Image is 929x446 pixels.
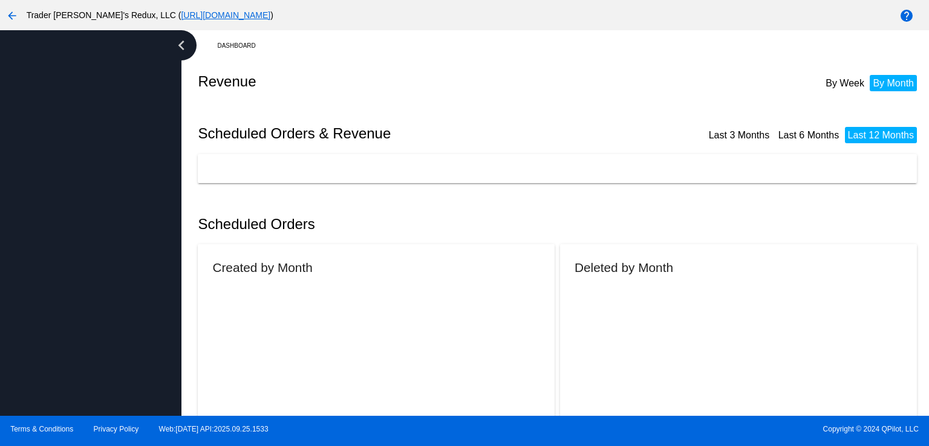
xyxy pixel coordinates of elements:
[94,425,139,433] a: Privacy Policy
[198,216,560,233] h2: Scheduled Orders
[198,73,560,90] h2: Revenue
[475,425,919,433] span: Copyright © 2024 QPilot, LLC
[778,130,839,140] a: Last 6 Months
[5,8,19,23] mat-icon: arrow_back
[217,36,266,55] a: Dashboard
[575,260,673,274] h2: Deleted by Month
[27,10,273,20] span: Trader [PERSON_NAME]'s Redux, LLC ( )
[899,8,914,23] mat-icon: help
[159,425,269,433] a: Web:[DATE] API:2025.09.25.1533
[181,10,270,20] a: [URL][DOMAIN_NAME]
[172,36,191,55] i: chevron_left
[848,130,914,140] a: Last 12 Months
[709,130,770,140] a: Last 3 Months
[212,260,312,274] h2: Created by Month
[823,75,867,91] li: By Week
[198,125,560,142] h2: Scheduled Orders & Revenue
[10,425,73,433] a: Terms & Conditions
[870,75,917,91] li: By Month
